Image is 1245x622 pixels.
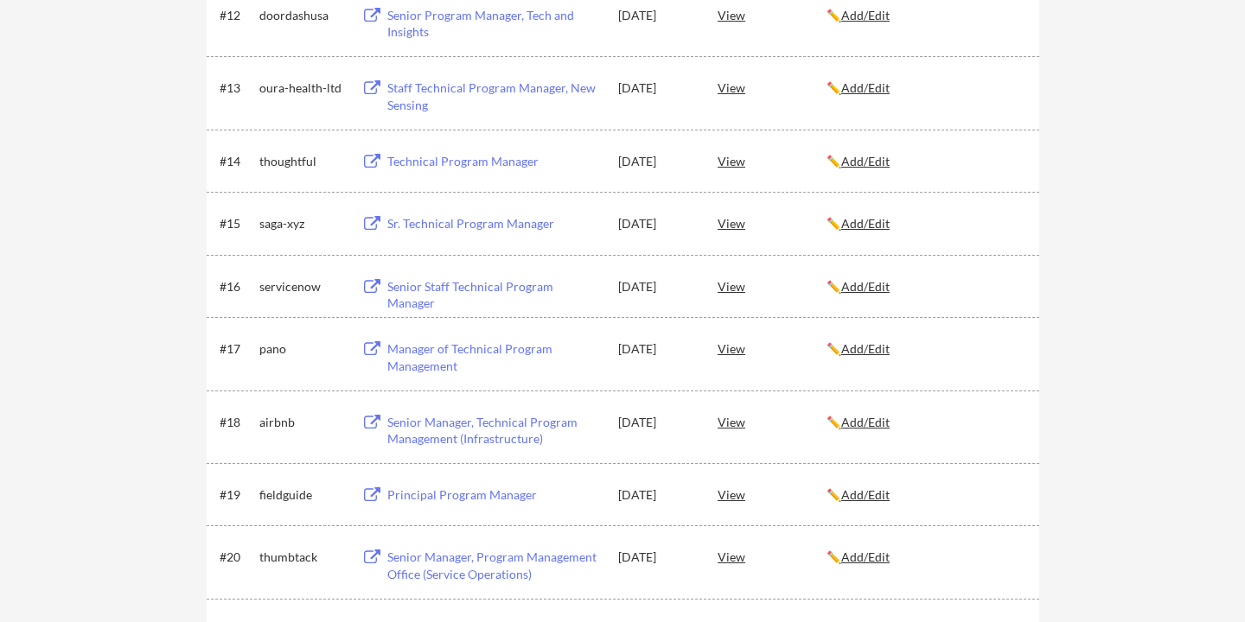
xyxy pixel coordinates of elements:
[387,414,602,447] div: Senior Manager, Technical Program Management (Infrastructure)
[841,216,890,231] u: Add/Edit
[387,79,602,113] div: Staff Technical Program Manager, New Sensing
[220,79,253,97] div: #13
[618,340,694,358] div: [DATE]
[841,415,890,429] u: Add/Edit
[387,340,602,374] div: Manager of Technical Program Management
[827,153,1024,170] div: ✏️
[220,153,253,170] div: #14
[841,154,890,168] u: Add/Edit
[827,340,1024,358] div: ✏️
[387,7,602,41] div: Senior Program Manager, Tech and Insights
[387,215,602,232] div: Sr. Technical Program Manager
[259,79,346,97] div: oura-health-ltd
[827,7,1024,24] div: ✏️
[387,278,602,312] div: Senior Staff Technical Program Manager
[827,278,1024,295] div: ✏️
[718,333,827,364] div: View
[718,145,827,176] div: View
[718,406,827,437] div: View
[841,279,890,294] u: Add/Edit
[618,549,694,566] div: [DATE]
[220,278,253,295] div: #16
[220,549,253,566] div: #20
[618,215,694,232] div: [DATE]
[387,549,602,582] div: Senior Manager, Program Management Office (Service Operations)
[718,207,827,238] div: View
[841,549,890,564] u: Add/Edit
[827,215,1024,232] div: ✏️
[259,7,346,24] div: doordashusa
[220,215,253,232] div: #15
[618,278,694,295] div: [DATE]
[841,8,890,22] u: Add/Edit
[841,341,890,356] u: Add/Edit
[220,414,253,431] div: #18
[718,541,827,572] div: View
[387,153,602,170] div: Technical Program Manager
[259,486,346,504] div: fieldguide
[618,79,694,97] div: [DATE]
[841,80,890,95] u: Add/Edit
[618,414,694,431] div: [DATE]
[259,153,346,170] div: thoughtful
[618,486,694,504] div: [DATE]
[841,487,890,502] u: Add/Edit
[718,270,827,301] div: View
[827,549,1024,566] div: ✏️
[827,414,1024,431] div: ✏️
[220,7,253,24] div: #12
[259,549,346,566] div: thumbtack
[220,340,253,358] div: #17
[220,486,253,504] div: #19
[387,486,602,504] div: Principal Program Manager
[827,486,1024,504] div: ✏️
[718,72,827,103] div: View
[827,79,1024,97] div: ✏️
[259,340,346,358] div: pano
[259,414,346,431] div: airbnb
[618,153,694,170] div: [DATE]
[618,7,694,24] div: [DATE]
[259,278,346,295] div: servicenow
[259,215,346,232] div: saga-xyz
[718,479,827,510] div: View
